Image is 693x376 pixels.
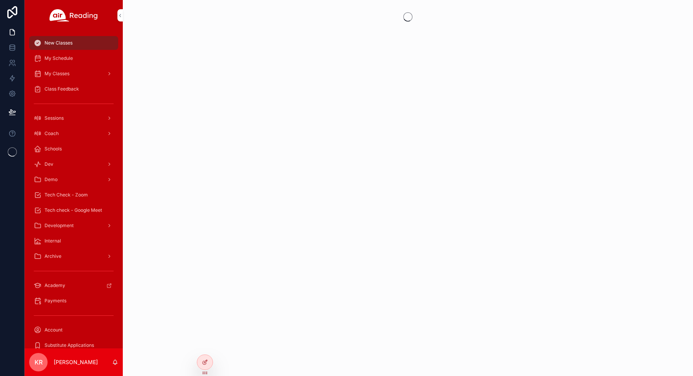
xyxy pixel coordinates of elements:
[29,51,118,65] a: My Schedule
[45,115,64,121] span: Sessions
[35,358,43,367] span: KR
[45,130,59,137] span: Coach
[29,323,118,337] a: Account
[45,146,62,152] span: Schools
[45,342,94,348] span: Substitute Applications
[45,238,61,244] span: Internal
[49,9,98,21] img: App logo
[45,282,65,289] span: Academy
[45,223,74,229] span: Development
[29,294,118,308] a: Payments
[45,327,63,333] span: Account
[29,219,118,233] a: Development
[29,36,118,50] a: New Classes
[29,188,118,202] a: Tech Check - Zoom
[29,111,118,125] a: Sessions
[29,127,118,140] a: Coach
[29,338,118,352] a: Substitute Applications
[45,207,102,213] span: Tech check - Google Meet
[45,86,79,92] span: Class Feedback
[29,173,118,186] a: Demo
[45,253,61,259] span: Archive
[45,161,53,167] span: Dev
[45,192,88,198] span: Tech Check - Zoom
[45,55,73,61] span: My Schedule
[45,71,69,77] span: My Classes
[29,157,118,171] a: Dev
[45,298,66,304] span: Payments
[25,31,123,348] div: scrollable content
[45,40,73,46] span: New Classes
[29,249,118,263] a: Archive
[45,176,58,183] span: Demo
[29,203,118,217] a: Tech check - Google Meet
[29,234,118,248] a: Internal
[29,82,118,96] a: Class Feedback
[29,67,118,81] a: My Classes
[29,142,118,156] a: Schools
[54,358,98,366] p: [PERSON_NAME]
[29,279,118,292] a: Academy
